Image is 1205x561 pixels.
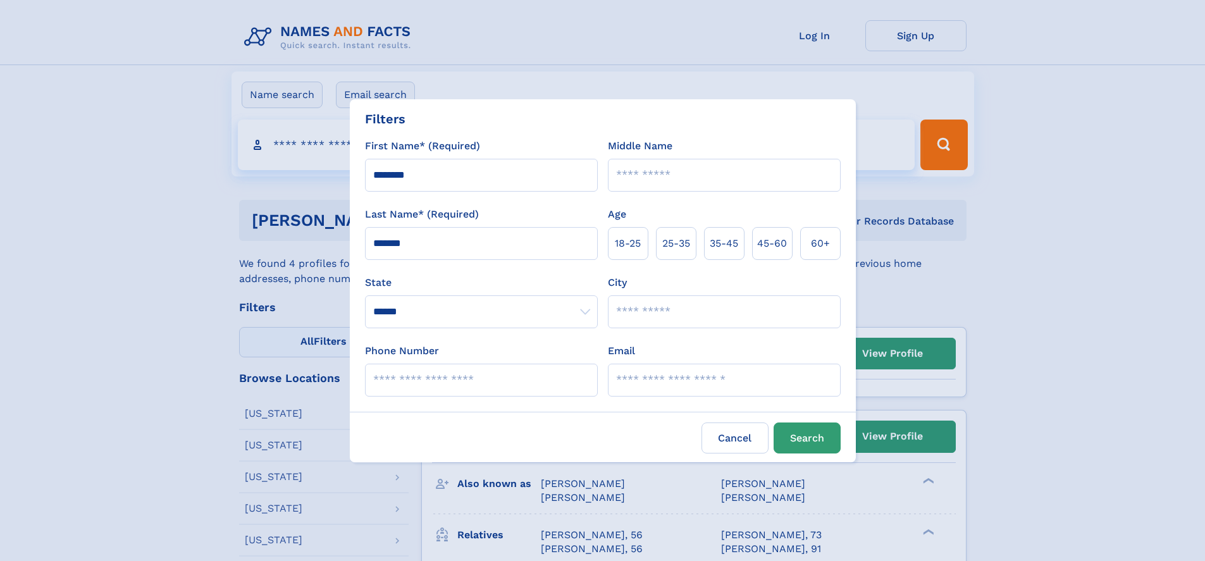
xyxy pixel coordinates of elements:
label: State [365,275,598,290]
button: Search [774,422,841,453]
div: Filters [365,109,405,128]
label: Middle Name [608,139,672,154]
label: Phone Number [365,343,439,359]
label: First Name* (Required) [365,139,480,154]
label: Last Name* (Required) [365,207,479,222]
label: Age [608,207,626,222]
span: 45‑60 [757,236,787,251]
span: 60+ [811,236,830,251]
span: 25‑35 [662,236,690,251]
span: 35‑45 [710,236,738,251]
span: 18‑25 [615,236,641,251]
label: City [608,275,627,290]
label: Email [608,343,635,359]
label: Cancel [701,422,769,453]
